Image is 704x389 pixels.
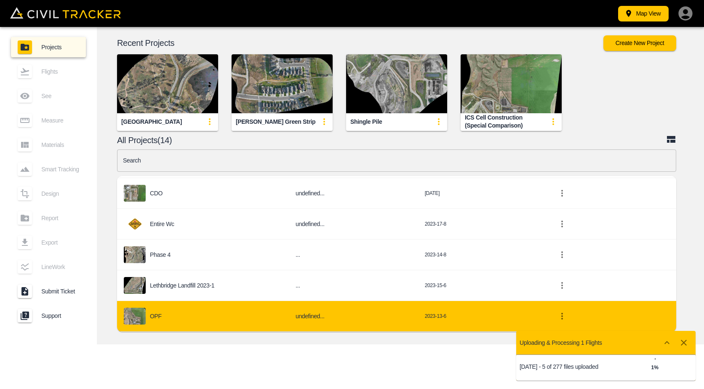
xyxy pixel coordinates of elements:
h6: undefined... [296,219,411,229]
strong: 1 % [651,365,658,370]
h6: undefined... [296,311,411,322]
span: Submit Ticket [41,288,79,295]
h6: ... [296,250,411,260]
a: Support [11,306,86,326]
p: All Projects(14) [117,137,666,144]
p: [DATE] - 5 of 277 files uploaded [520,363,606,370]
img: project-image [124,308,146,325]
p: Phase 4 [150,251,171,258]
img: project-image [124,185,146,202]
p: Recent Projects [117,40,603,46]
div: [GEOGRAPHIC_DATA] [121,118,182,126]
div: ICS Cell Construction (Special Comparison) [465,114,545,129]
p: CDO [150,190,163,197]
button: update-card-details [201,113,218,130]
p: Lethbridge Landfill 2023-1 [150,282,214,289]
h6: ... [296,280,411,291]
button: Map View [618,6,669,21]
p: Entire wc [150,221,174,227]
button: Show more [659,334,675,351]
td: 2023-14-8 [418,240,547,270]
div: Shingle Pile [350,118,382,126]
button: update-card-details [430,113,447,130]
p: OPF [150,313,162,320]
td: 2023-15-6 [418,270,547,301]
td: [DATE] [418,178,547,209]
td: 2023-13-6 [418,301,547,332]
span: Projects [41,44,79,51]
img: project-image [124,246,146,263]
img: Marie Van Harlem Green Strip [232,54,333,113]
button: update-card-details [316,113,333,130]
a: Submit Ticket [11,281,86,301]
img: Shingle Pile [346,54,447,113]
p: Uploading & Processing 1 Flights [520,339,602,346]
img: Indian Battle Park [117,54,218,113]
img: Civil Tracker [10,7,121,19]
img: project-image [124,216,146,232]
span: Support [41,312,79,319]
div: [PERSON_NAME] Green Strip [236,118,315,126]
a: Projects [11,37,86,57]
img: ICS Cell Construction (Special Comparison) [461,54,562,113]
td: 2023-17-8 [418,209,547,240]
img: project-image [124,277,146,294]
button: update-card-details [545,113,562,130]
button: Create New Project [603,35,676,51]
h6: undefined... [296,188,411,199]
